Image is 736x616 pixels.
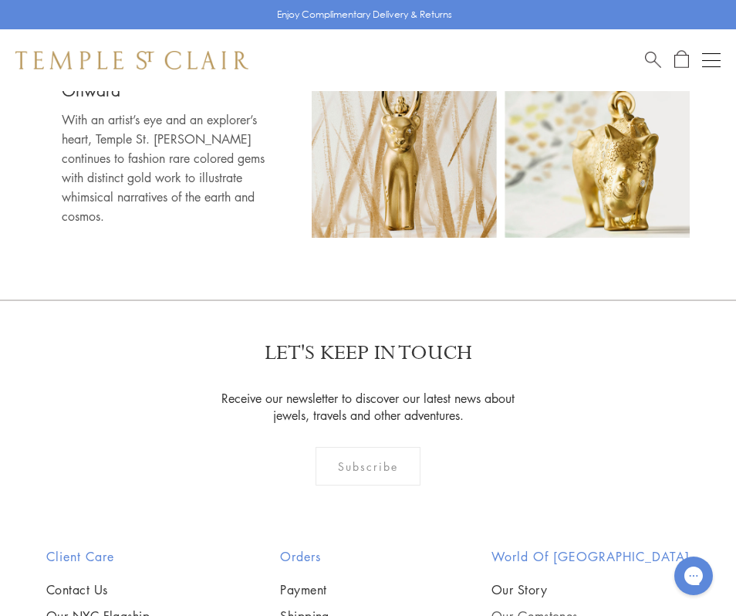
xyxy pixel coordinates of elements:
[212,390,525,424] p: Receive our newsletter to discover our latest news about jewels, travels and other adventures.
[316,447,421,486] div: Subscribe
[491,581,690,598] a: Our Story
[62,110,281,226] p: With an artist’s eye and an explorer’s heart, Temple St. [PERSON_NAME] continues to fashion rare ...
[645,50,661,69] a: Search
[674,50,689,69] a: Open Shopping Bag
[46,581,212,598] a: Contact Us
[277,7,452,22] p: Enjoy Complimentary Delivery & Returns
[280,581,424,598] a: Payment
[15,51,248,69] img: Temple St. Clair
[280,547,424,566] h2: Orders
[702,51,721,69] button: Open navigation
[265,340,472,367] p: LET'S KEEP IN TOUCH
[46,547,212,566] h2: Client Care
[491,547,690,566] h2: World of [GEOGRAPHIC_DATA]
[667,551,721,601] iframe: Gorgias live chat messenger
